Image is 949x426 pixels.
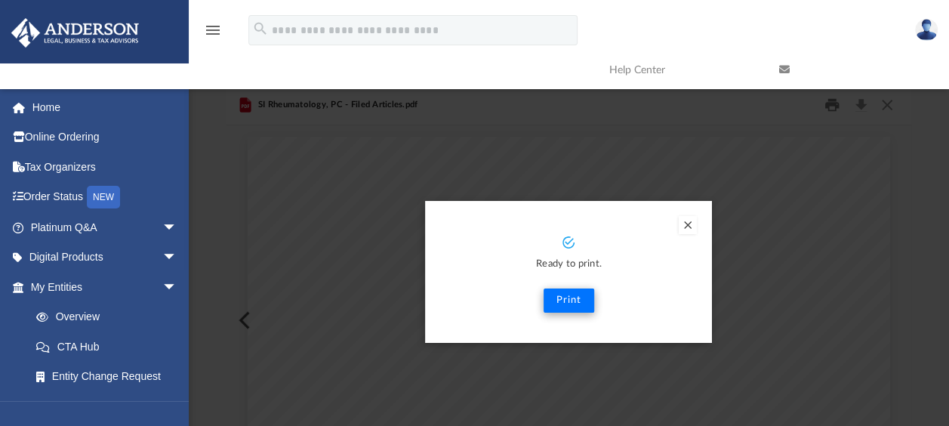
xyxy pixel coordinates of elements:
[11,212,200,242] a: Platinum Q&Aarrow_drop_down
[7,18,143,48] img: Anderson Advisors Platinum Portal
[252,20,269,37] i: search
[11,272,200,302] a: My Entitiesarrow_drop_down
[162,212,193,243] span: arrow_drop_down
[11,182,200,213] a: Order StatusNEW
[915,19,938,41] img: User Pic
[440,256,697,273] p: Ready to print.
[11,242,200,273] a: Digital Productsarrow_drop_down
[87,186,120,208] div: NEW
[11,92,200,122] a: Home
[204,21,222,39] i: menu
[21,362,200,392] a: Entity Change Request
[11,152,200,182] a: Tax Organizers
[598,40,768,100] a: Help Center
[544,289,594,313] button: Print
[21,391,200,421] a: Binder Walkthrough
[11,122,200,153] a: Online Ordering
[162,242,193,273] span: arrow_drop_down
[162,272,193,303] span: arrow_drop_down
[21,332,200,362] a: CTA Hub
[204,29,222,39] a: menu
[21,302,200,332] a: Overview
